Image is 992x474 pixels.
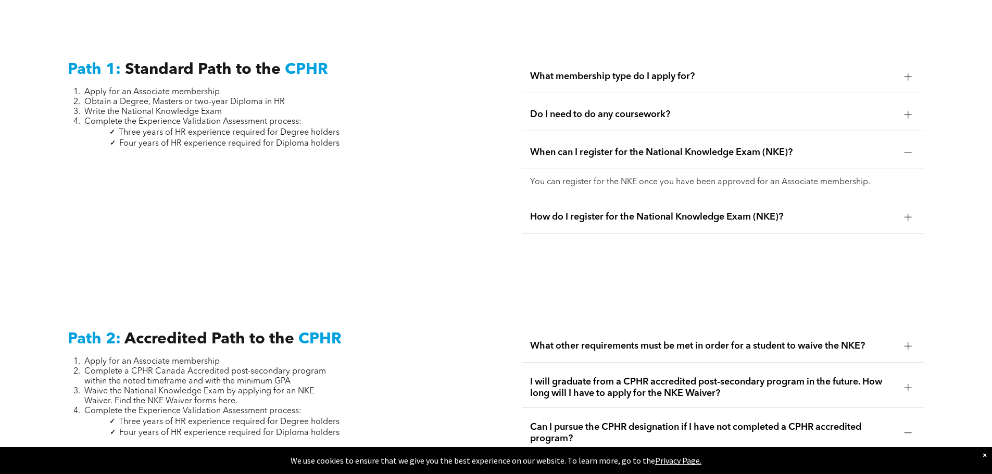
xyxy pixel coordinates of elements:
span: Can I pursue the CPHR designation if I have not completed a CPHR accredited program? [530,421,896,444]
a: Privacy Page. [655,455,701,466]
span: Three years of HR experience required for Degree holders [119,418,340,426]
span: Complete the Experience Validation Assessment process: [84,407,302,415]
p: You can register for the NKE once you have been approved for an Associate membership. [530,177,916,187]
span: Complete a CPHR Canada Accredited post-secondary program within the noted timeframe and with the ... [84,367,326,386]
span: Obtain a Degree, Masters or two-year Diploma in HR [84,98,285,106]
span: I will graduate from a CPHR accredited post-secondary program in the future. How long will I have... [530,376,896,399]
span: What other requirements must be met in order for a student to waive the NKE? [530,340,896,352]
span: Waive the National Knowledge Exam by applying for an NKE Waiver. Find the NKE Waiver forms here. [84,387,314,405]
span: CPHR [298,331,342,347]
span: Four years of HR experience required for Diploma holders [119,429,340,437]
span: CPHR [285,62,328,78]
span: Write the National Knowledge Exam [84,108,222,116]
span: Apply for an Associate membership [84,88,220,96]
div: Dismiss notification [983,450,987,460]
span: When can I register for the National Knowledge Exam (NKE)? [530,147,896,158]
span: Path 1: [68,62,121,78]
span: Path 2: [68,331,121,347]
span: Complete the Experience Validation Assessment process: [84,118,302,126]
span: Four years of HR experience required for Diploma holders [119,139,340,148]
span: Three years of HR experience required for Degree holders [119,129,340,137]
span: Standard Path to the [125,62,281,78]
span: Apply for an Associate membership [84,357,220,366]
span: How do I register for the National Knowledge Exam (NKE)? [530,211,896,223]
span: Accredited Path to the [124,331,294,347]
span: What membership type do I apply for? [530,71,896,82]
span: Do I need to do any coursework? [530,109,896,120]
